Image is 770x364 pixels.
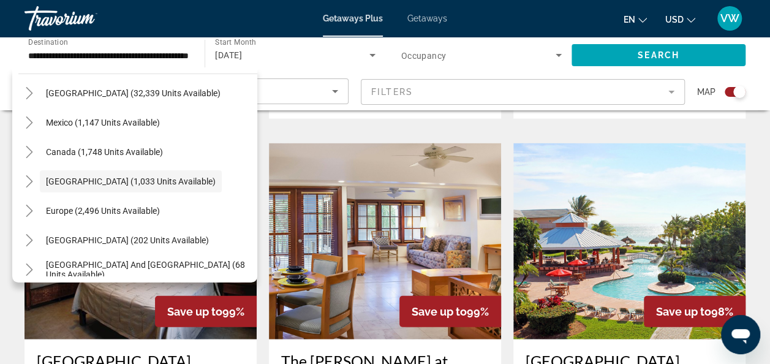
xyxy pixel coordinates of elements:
[665,15,684,25] span: USD
[35,84,338,99] mat-select: Sort by
[18,200,40,222] button: Toggle Europe (2,496 units available)
[624,15,635,25] span: en
[638,50,679,60] span: Search
[361,78,685,105] button: Filter
[46,118,160,127] span: Mexico (1,147 units available)
[40,141,169,163] button: Canada (1,748 units available)
[167,305,222,318] span: Save up to
[721,315,760,354] iframe: Button to launch messaging window
[40,170,222,192] button: [GEOGRAPHIC_DATA] (1,033 units available)
[40,200,166,222] button: Europe (2,496 units available)
[18,171,40,192] button: Toggle Caribbean & Atlantic Islands (1,033 units available)
[399,296,501,327] div: 99%
[215,38,256,47] span: Start Month
[572,44,745,66] button: Search
[40,112,166,134] button: Mexico (1,147 units available)
[46,206,160,216] span: Europe (2,496 units available)
[18,112,40,134] button: Toggle Mexico (1,147 units available)
[407,13,447,23] a: Getaways
[401,51,447,61] span: Occupancy
[18,83,40,104] button: Toggle United States (32,339 units available)
[269,143,501,339] img: A200I01X.jpg
[665,10,695,28] button: Change currency
[18,259,40,281] button: Toggle South Pacific and Oceania (68 units available)
[46,235,209,245] span: [GEOGRAPHIC_DATA] (202 units available)
[720,12,739,25] span: VW
[46,176,216,186] span: [GEOGRAPHIC_DATA] (1,033 units available)
[25,2,147,34] a: Travorium
[46,260,251,279] span: [GEOGRAPHIC_DATA] and [GEOGRAPHIC_DATA] (68 units available)
[697,83,715,100] span: Map
[40,229,215,251] button: [GEOGRAPHIC_DATA] (202 units available)
[46,88,221,98] span: [GEOGRAPHIC_DATA] (32,339 units available)
[624,10,647,28] button: Change language
[18,142,40,163] button: Toggle Canada (1,748 units available)
[28,37,68,46] span: Destination
[40,82,227,104] button: [GEOGRAPHIC_DATA] (32,339 units available)
[18,230,40,251] button: Toggle Australia (202 units available)
[323,13,383,23] a: Getaways Plus
[513,143,745,339] img: 4215O01X.jpg
[215,50,242,60] span: [DATE]
[46,147,163,157] span: Canada (1,748 units available)
[714,6,745,31] button: User Menu
[412,305,467,318] span: Save up to
[155,296,257,327] div: 99%
[656,305,711,318] span: Save up to
[40,259,257,281] button: [GEOGRAPHIC_DATA] and [GEOGRAPHIC_DATA] (68 units available)
[644,296,745,327] div: 98%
